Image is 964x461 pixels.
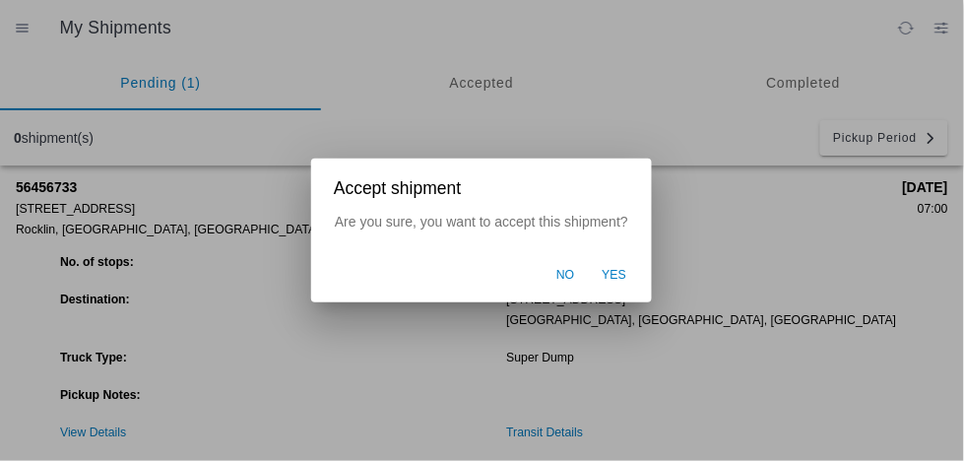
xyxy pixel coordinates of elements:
span: No [557,267,575,285]
span: Yes [603,267,627,285]
div: Are you sure, you want to accept this shipment? [311,214,652,249]
button: No [547,257,585,295]
button: Yes [593,257,637,295]
h2: Accept shipment [334,178,629,199]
